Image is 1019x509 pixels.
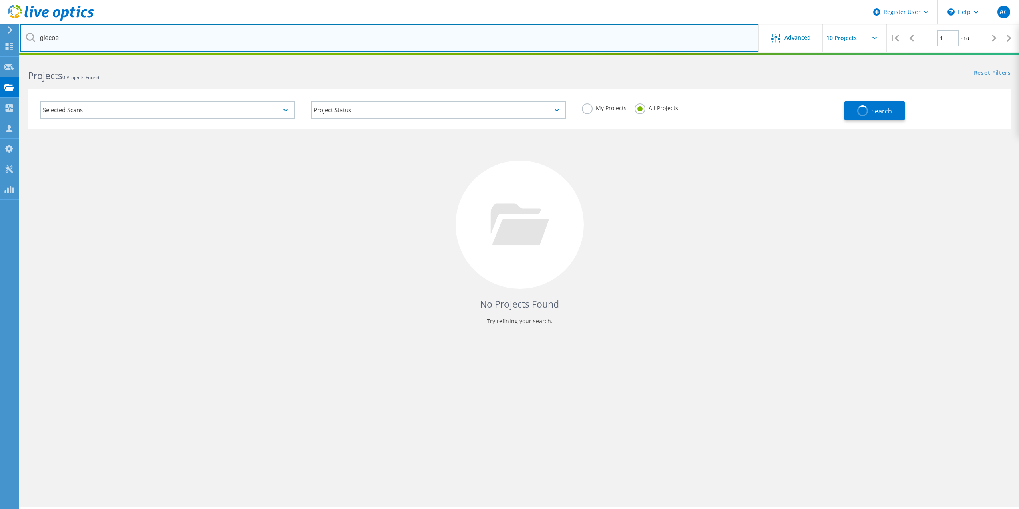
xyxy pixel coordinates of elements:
a: Live Optics Dashboard [8,17,94,22]
svg: \n [947,8,955,16]
label: My Projects [582,103,627,111]
input: Search projects by name, owner, ID, company, etc [20,24,759,52]
span: of 0 [961,35,969,42]
a: Reset Filters [974,70,1011,77]
span: Advanced [784,35,811,40]
span: AC [999,9,1008,15]
label: All Projects [635,103,678,111]
span: 0 Projects Found [62,74,99,81]
div: | [887,24,903,52]
h4: No Projects Found [36,298,1003,311]
div: Selected Scans [40,101,295,119]
span: Search [871,107,892,115]
b: Projects [28,69,62,82]
button: Search [844,101,905,120]
p: Try refining your search. [36,315,1003,328]
div: | [1003,24,1019,52]
div: Project Status [311,101,565,119]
